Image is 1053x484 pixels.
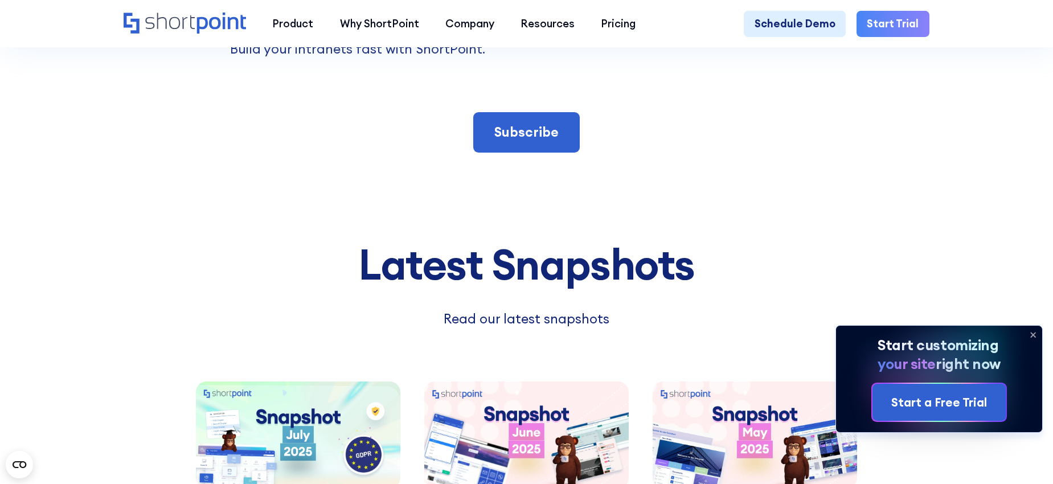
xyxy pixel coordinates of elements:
[857,11,929,37] a: Start Trial
[473,112,580,153] a: Subscribe
[340,16,419,32] div: Why ShortPoint
[124,13,246,35] a: Home
[872,384,1006,420] a: Start a Free Trial
[190,241,863,288] div: Latest Snapshots
[601,16,636,32] div: Pricing
[6,451,33,478] button: Open CMP widget
[507,11,588,37] a: Resources
[588,11,649,37] a: Pricing
[445,16,494,32] div: Company
[521,16,575,32] div: Resources
[272,16,313,32] div: Product
[432,11,507,37] a: Company
[318,309,734,329] p: Read our latest snapshots
[744,11,846,37] a: Schedule Demo
[891,393,987,411] div: Start a Free Trial
[259,11,326,37] a: Product
[327,11,432,37] a: Why ShortPoint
